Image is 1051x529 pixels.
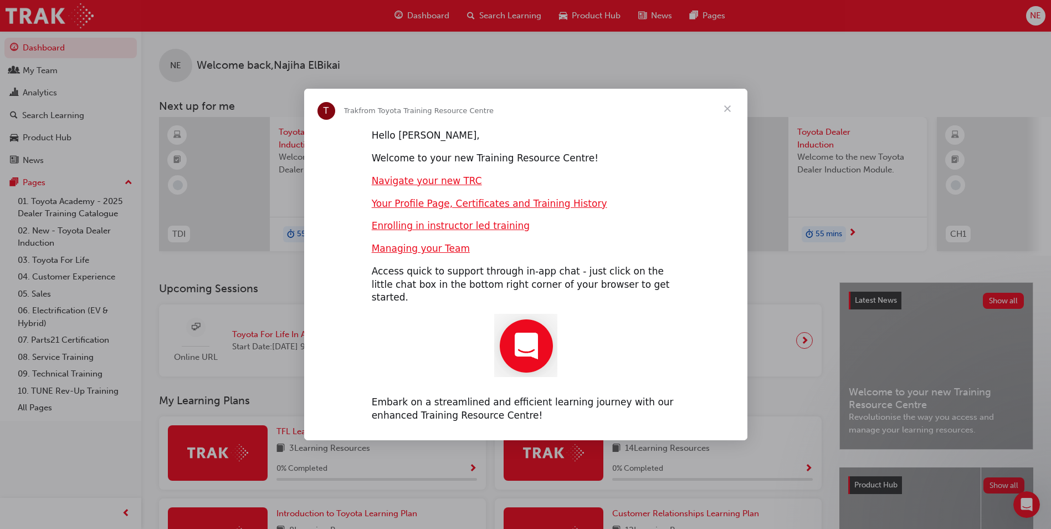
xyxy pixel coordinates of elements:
[372,152,680,165] div: Welcome to your new Training Resource Centre!
[372,220,530,231] a: Enrolling in instructor led training
[372,265,680,304] div: Access quick to support through in-app chat - just click on the little chat box in the bottom rig...
[344,106,359,115] span: Trak
[372,129,680,143] div: Hello [PERSON_NAME],
[317,102,335,120] div: Profile image for Trak
[372,243,470,254] a: Managing your Team
[372,396,680,423] div: Embark on a streamlined and efficient learning journey with our enhanced Training Resource Centre!
[372,175,482,186] a: Navigate your new TRC
[358,106,494,115] span: from Toyota Training Resource Centre
[707,89,747,129] span: Close
[372,198,607,209] a: Your Profile Page, Certificates and Training History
